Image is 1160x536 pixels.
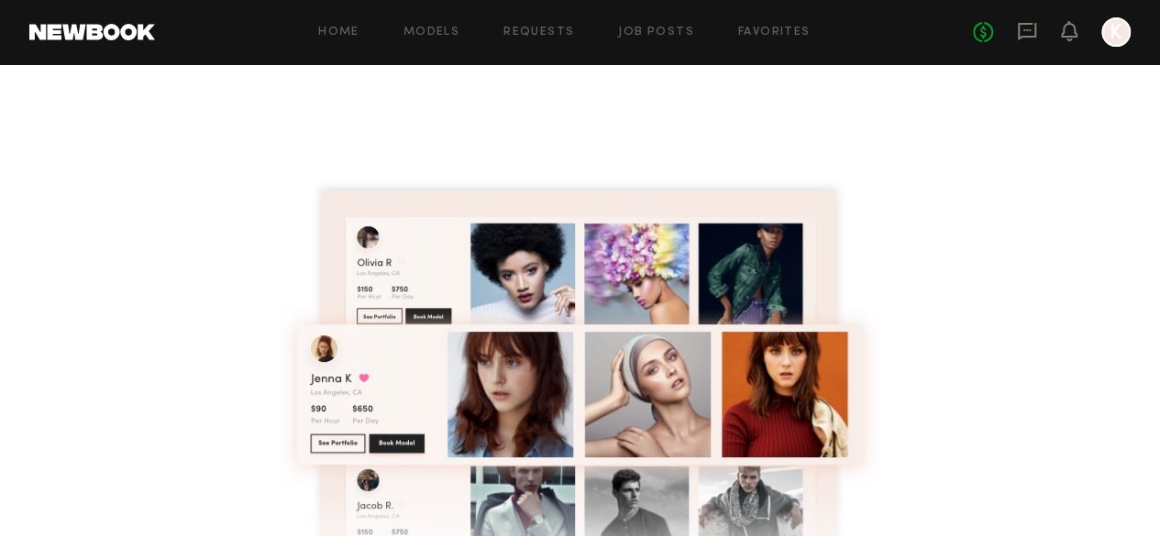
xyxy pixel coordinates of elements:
a: Home [318,27,359,38]
a: K [1101,17,1131,47]
a: Job Posts [618,27,694,38]
a: Favorites [738,27,811,38]
a: Requests [503,27,574,38]
a: Models [403,27,459,38]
